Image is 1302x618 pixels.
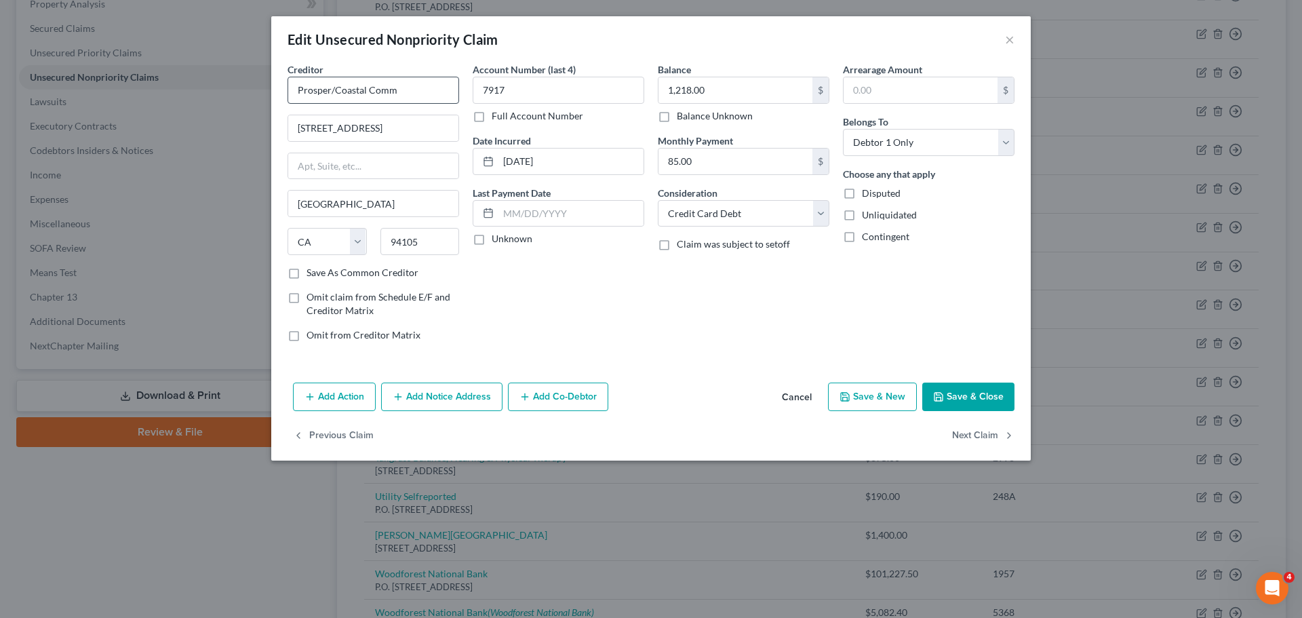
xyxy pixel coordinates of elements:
div: $ [998,77,1014,103]
div: $ [812,149,829,174]
label: Save As Common Creditor [307,266,418,279]
span: Contingent [862,231,909,242]
input: 0.00 [844,77,998,103]
button: Cancel [771,384,823,411]
label: Choose any that apply [843,167,935,181]
label: Balance [658,62,691,77]
label: Balance Unknown [677,109,753,123]
input: MM/DD/YYYY [498,201,644,227]
input: Search creditor by name... [288,77,459,104]
input: Enter address... [288,115,458,141]
label: Last Payment Date [473,186,551,200]
input: Enter city... [288,191,458,216]
iframe: Intercom live chat [1256,572,1288,604]
span: Unliquidated [862,209,917,220]
span: 4 [1284,572,1295,583]
label: Arrearage Amount [843,62,922,77]
button: Add Notice Address [381,383,502,411]
label: Date Incurred [473,134,531,148]
span: Omit from Creditor Matrix [307,329,420,341]
input: XXXX [473,77,644,104]
button: Add Action [293,383,376,411]
button: Save & Close [922,383,1014,411]
input: MM/DD/YYYY [498,149,644,174]
span: Belongs To [843,116,888,128]
span: Claim was subject to setoff [677,238,790,250]
div: Edit Unsecured Nonpriority Claim [288,30,498,49]
input: 0.00 [658,149,812,174]
button: Add Co-Debtor [508,383,608,411]
input: 0.00 [658,77,812,103]
span: Creditor [288,64,323,75]
label: Full Account Number [492,109,583,123]
span: Omit claim from Schedule E/F and Creditor Matrix [307,291,450,316]
div: $ [812,77,829,103]
label: Unknown [492,232,532,246]
input: Enter zip... [380,228,460,255]
button: Next Claim [952,422,1014,450]
label: Consideration [658,186,717,200]
button: Save & New [828,383,917,411]
input: Apt, Suite, etc... [288,153,458,179]
button: × [1005,31,1014,47]
span: Disputed [862,187,901,199]
button: Previous Claim [293,422,374,450]
label: Account Number (last 4) [473,62,576,77]
label: Monthly Payment [658,134,733,148]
